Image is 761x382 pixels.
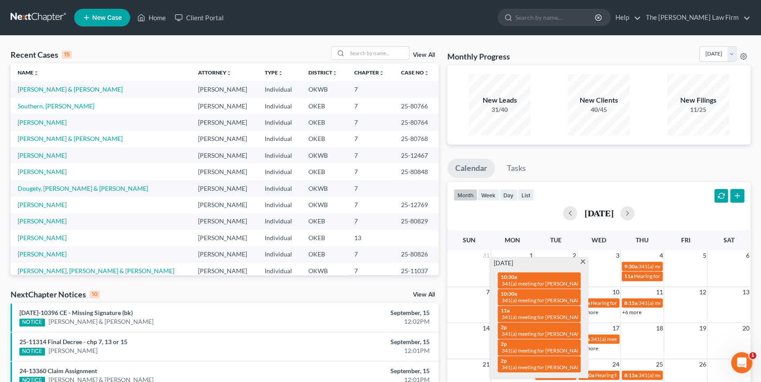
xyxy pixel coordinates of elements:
[18,267,174,274] a: [PERSON_NAME], [PERSON_NAME] & [PERSON_NAME]
[447,51,510,62] h3: Monthly Progress
[301,197,347,213] td: OKWB
[482,250,491,261] span: 31
[90,290,100,298] div: 10
[299,367,430,375] div: September, 15
[347,98,394,114] td: 7
[655,287,664,297] span: 11
[500,274,517,280] span: 10:30a
[624,263,637,270] span: 9:30a
[568,95,630,105] div: New Clients
[394,114,438,130] td: 25-80764
[258,263,301,279] td: Individual
[742,323,750,334] span: 20
[18,250,67,258] a: [PERSON_NAME]
[301,163,347,180] td: OKEB
[34,70,39,76] i: unfold_more
[485,287,491,297] span: 7
[11,289,100,300] div: NextChapter Notices
[347,81,394,97] td: 7
[482,323,491,334] span: 14
[301,81,347,97] td: OKWB
[454,189,477,201] button: month
[394,197,438,213] td: 25-12769
[501,314,633,320] span: 341(a) meeting for [PERSON_NAME] & [PERSON_NAME]
[299,317,430,326] div: 12:02PM
[611,323,620,334] span: 17
[258,197,301,213] td: Individual
[742,287,750,297] span: 13
[698,359,707,370] span: 26
[681,236,690,244] span: Fri
[462,236,475,244] span: Sun
[505,236,520,244] span: Mon
[191,81,258,97] td: [PERSON_NAME]
[394,98,438,114] td: 25-80766
[394,213,438,230] td: 25-80829
[447,159,495,178] a: Calendar
[191,230,258,246] td: [PERSON_NAME]
[667,95,729,105] div: New Filings
[301,213,347,230] td: OKEB
[579,309,598,315] a: +2 more
[299,337,430,346] div: September, 15
[258,180,301,197] td: Individual
[347,213,394,230] td: 7
[499,159,534,178] a: Tasks
[550,236,561,244] span: Tue
[347,180,394,197] td: 7
[191,163,258,180] td: [PERSON_NAME]
[501,330,633,337] span: 341(a) meeting for [PERSON_NAME] & [PERSON_NAME]
[624,372,637,378] span: 8:15a
[394,147,438,163] td: 25-12467
[258,98,301,114] td: Individual
[615,250,620,261] span: 3
[191,213,258,230] td: [PERSON_NAME]
[572,250,577,261] span: 2
[19,338,127,345] a: 25-11314 Final Decree - chp 7, 13 or 15
[301,246,347,263] td: OKEB
[18,234,67,241] a: [PERSON_NAME]
[568,105,630,114] div: 40/45
[529,250,534,261] span: 1
[258,81,301,97] td: Individual
[611,10,641,26] a: Help
[332,70,337,76] i: unfold_more
[301,147,347,163] td: OKWB
[379,70,384,76] i: unfold_more
[595,372,751,378] span: Hearing for Chronicle Holding Company, LLC [PERSON_NAME] et al
[347,263,394,279] td: 7
[347,230,394,246] td: 13
[265,69,283,76] a: Typeunfold_more
[638,372,724,378] span: 341(a) meeting for [PERSON_NAME]
[191,98,258,114] td: [PERSON_NAME]
[299,346,430,355] div: 12:01PM
[723,236,734,244] span: Sat
[347,246,394,263] td: 7
[19,367,97,375] a: 24-13360 Claim Assignment
[394,246,438,263] td: 25-80826
[258,147,301,163] td: Individual
[477,189,499,201] button: week
[18,119,67,126] a: [PERSON_NAME]
[641,10,750,26] a: The [PERSON_NAME] Law Firm
[698,323,707,334] span: 19
[731,352,752,373] iframe: Intercom live chat
[624,300,637,306] span: 8:15a
[301,230,347,246] td: OKEB
[191,131,258,147] td: [PERSON_NAME]
[301,114,347,130] td: OKEB
[301,263,347,279] td: OKWB
[18,185,148,192] a: Dougety, [PERSON_NAME] & [PERSON_NAME]
[258,114,301,130] td: Individual
[92,15,122,21] span: New Case
[501,364,586,371] span: 341(a) meeting for [PERSON_NAME]
[258,246,301,263] td: Individual
[501,297,586,304] span: 341(a) meeting for [PERSON_NAME]
[500,307,509,314] span: 11a
[469,95,530,105] div: New Leads
[493,259,513,267] span: [DATE]
[18,168,67,175] a: [PERSON_NAME]
[698,287,707,297] span: 12
[592,236,606,244] span: Wed
[591,300,660,306] span: Hearing for [PERSON_NAME]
